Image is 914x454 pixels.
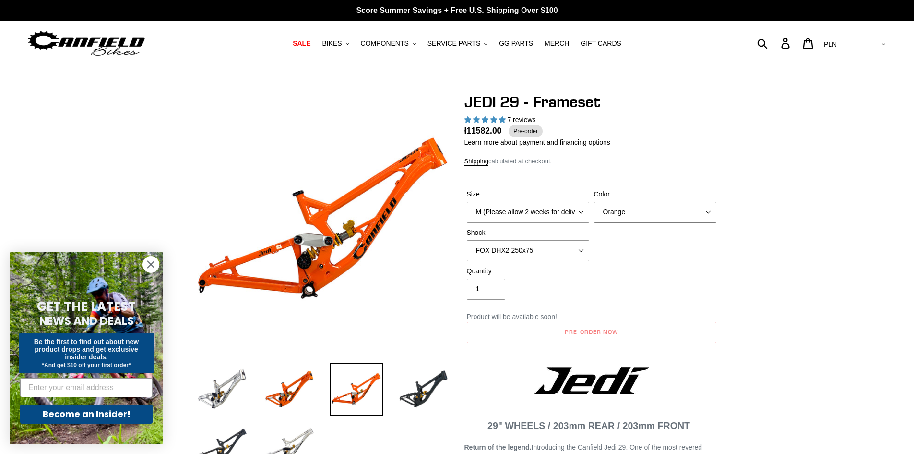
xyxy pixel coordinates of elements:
[467,228,589,238] label: Shock
[263,363,316,416] img: Load image into Gallery viewer, JEDI 29 - Frameset
[464,138,610,146] a: Learn more about payment and financing options
[464,116,508,123] span: 5.00 stars
[467,189,589,199] label: Size
[576,37,626,50] a: GIFT CARDS
[142,256,159,273] button: Close dialog
[397,363,450,416] img: Load image into Gallery viewer, JEDI 29 - Frameset
[37,298,136,315] span: GET THE LATEST
[762,33,787,54] input: Search
[464,93,719,111] h1: JEDI 29 - Frameset
[330,363,383,416] img: Load image into Gallery viewer, JEDI 29 - Frameset
[464,443,532,451] b: Return of the legend.
[293,39,310,48] span: SALE
[20,378,153,397] input: Enter your email address
[356,37,421,50] button: COMPONENTS
[581,39,621,48] span: GIFT CARDS
[494,37,538,50] a: GG PARTS
[42,362,131,368] span: *And get $10 off your first order*
[509,125,543,137] span: Pre-order
[594,189,716,199] label: Color
[423,37,492,50] button: SERVICE PARTS
[565,328,617,335] span: Pre-order now
[464,158,489,166] a: Shipping
[20,405,153,424] button: Become an Insider!
[464,124,502,137] span: ł11582.00
[39,313,134,329] span: NEWS AND DEALS
[26,28,146,59] img: Canfield Bikes
[464,157,719,166] div: calculated at checkout.
[288,37,315,50] a: SALE
[317,37,354,50] button: BIKES
[34,338,139,361] span: Be the first to find out about new product drops and get exclusive insider deals.
[322,39,342,48] span: BIKES
[499,39,533,48] span: GG PARTS
[467,266,589,276] label: Quantity
[196,363,249,416] img: Load image into Gallery viewer, JEDI 29 - Frameset
[487,420,690,431] span: 29" WHEELS / 203mm REAR / 203mm FRONT
[545,39,569,48] span: MERCH
[427,39,480,48] span: SERVICE PARTS
[467,312,716,322] p: Product will be available soon!
[361,39,409,48] span: COMPONENTS
[467,322,716,343] button: Sold out
[507,116,535,123] span: 7 reviews
[540,37,574,50] a: MERCH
